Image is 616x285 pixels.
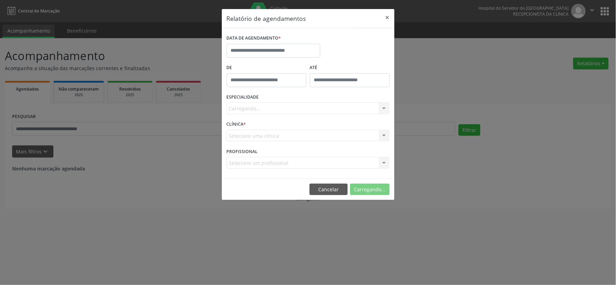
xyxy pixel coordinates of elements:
label: De [227,62,306,73]
label: PROFISSIONAL [227,146,258,157]
button: Cancelar [310,184,348,195]
label: DATA DE AGENDAMENTO [227,33,281,44]
label: ESPECIALIDADE [227,92,259,103]
label: CLÍNICA [227,119,246,130]
label: ATÉ [310,62,390,73]
button: Close [381,9,394,26]
button: Carregando... [350,184,390,195]
h5: Relatório de agendamentos [227,14,306,23]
